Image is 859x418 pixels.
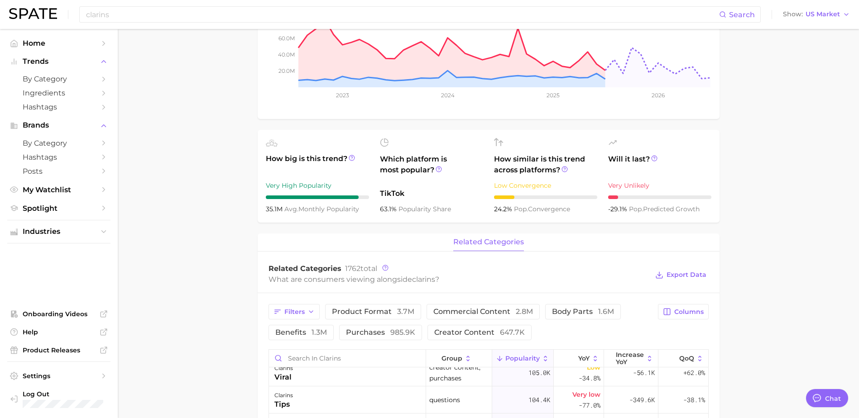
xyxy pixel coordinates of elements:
span: -56.1k [633,367,655,378]
span: Hashtags [23,153,95,161]
div: 2 / 10 [494,195,597,199]
span: Product Releases [23,346,95,354]
span: benefits [275,329,327,336]
div: Very Unlikely [608,180,711,191]
a: Settings [7,369,110,383]
span: Onboarding Videos [23,310,95,318]
span: by Category [23,75,95,83]
span: purchases [346,329,415,336]
span: Log Out [23,390,103,398]
span: Home [23,39,95,47]
a: Ingredients [7,86,110,100]
span: 35.1m [266,205,284,213]
div: 9 / 10 [266,195,369,199]
button: ShowUS Market [781,9,852,20]
span: total [345,264,377,273]
span: Very low [572,389,600,400]
tspan: 2026 [652,92,665,99]
span: -77.0% [579,400,600,411]
div: clarins [274,363,293,374]
span: Columns [674,308,704,316]
img: SPATE [9,8,57,19]
tspan: 2024 [441,92,454,99]
span: How big is this trend? [266,153,369,176]
span: US Market [806,12,840,17]
span: Brands [23,121,95,129]
span: 1.3m [312,328,327,337]
span: monthly popularity [284,205,359,213]
tspan: 2025 [547,92,560,99]
a: Onboarding Videos [7,307,110,321]
button: Export Data [653,269,708,281]
button: Trends [7,55,110,68]
span: -38.1% [683,394,705,405]
a: Product Releases [7,343,110,357]
span: My Watchlist [23,185,95,194]
span: predicted growth [629,205,700,213]
div: Low Convergence [494,180,597,191]
span: Search [729,10,755,19]
span: Popularity [505,355,540,362]
div: Very High Popularity [266,180,369,191]
button: QoQ [658,350,708,367]
span: popularity share [398,205,451,213]
span: Increase YoY [616,351,644,366]
button: clarinstipsquestions104.4kVery low-77.0%-349.6k-38.1% [269,386,708,413]
span: clarins [412,275,435,284]
span: group [441,355,462,362]
span: How similar is this trend across platforms? [494,154,597,176]
span: by Category [23,139,95,147]
a: My Watchlist [7,183,110,197]
span: 1762 [345,264,360,273]
span: Which platform is most popular? [380,154,483,184]
div: clarins [274,390,293,401]
button: Popularity [492,350,554,367]
span: Settings [23,372,95,380]
span: 24.2% [494,205,514,213]
button: Industries [7,225,110,238]
a: Spotlight [7,201,110,215]
span: 2.8m [516,307,533,316]
span: -349.6k [629,394,655,405]
span: Hashtags [23,103,95,111]
span: related categories [453,238,524,246]
span: QoQ [679,355,694,362]
button: Increase YoY [604,350,658,367]
span: Related Categories [269,264,341,273]
span: Show [783,12,803,17]
a: by Category [7,136,110,150]
span: body parts [552,308,614,315]
div: 1 / 10 [608,195,711,199]
span: 1.6m [598,307,614,316]
abbr: popularity index [629,205,643,213]
span: Help [23,328,95,336]
span: Industries [23,228,95,236]
span: 104.4k [528,394,550,405]
button: Filters [269,304,320,319]
button: clarinsviralcreator content, purchases105.0kLow-34.8%-56.1k+62.0% [269,359,708,386]
span: commercial content [433,308,533,315]
span: Ingredients [23,89,95,97]
input: Search in clarins [269,350,426,367]
span: TikTok [380,188,483,199]
a: Hashtags [7,100,110,114]
span: questions [429,394,460,405]
span: -29.1% [608,205,629,213]
abbr: average [284,205,298,213]
span: creator content [434,329,525,336]
span: Spotlight [23,204,95,213]
span: Trends [23,57,95,66]
span: 105.0k [528,367,550,378]
div: tips [274,399,293,410]
span: 647.7k [500,328,525,337]
span: convergence [514,205,570,213]
abbr: popularity index [514,205,528,213]
span: 985.9k [390,328,415,337]
span: -34.8% [579,373,600,384]
a: Log out. Currently logged in with e-mail cdauhajr@estee.com. [7,387,110,411]
span: +62.0% [683,367,705,378]
span: 63.1% [380,205,398,213]
input: Search here for a brand, industry, or ingredient [85,7,719,22]
span: Filters [284,308,305,316]
a: Help [7,325,110,339]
